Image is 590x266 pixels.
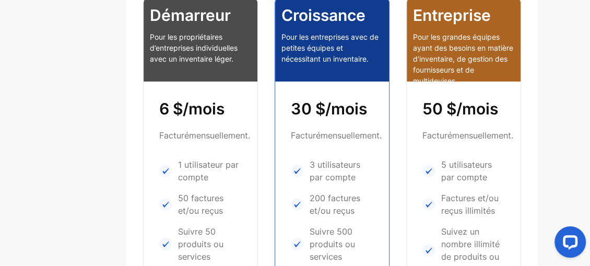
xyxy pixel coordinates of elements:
font: Facturé [291,130,321,141]
font: . [248,130,250,141]
font: 1 utilisateur par compte [178,159,239,182]
font: 50 $/mois [422,99,498,118]
font: mensuellement [452,130,511,141]
font: 30 $/mois [291,99,367,118]
font: Entreprise [413,6,491,25]
font: Croissance [281,6,365,25]
font: Démarreur [150,6,231,25]
font: 6 $/mois [159,99,225,118]
font: 50 factures et/ou reçus [178,193,223,216]
font: Suivre 50 produits ou services [178,226,223,262]
font: 3 utilisateurs par compte [310,159,360,182]
font: Facturé [422,130,452,141]
iframe: Widget de chat LiveChat [546,222,590,266]
font: . [380,130,382,141]
font: mensuellement [321,130,380,141]
font: 200 factures et/ou reçus [310,193,360,216]
font: Pour les propriétaires d’entreprises individuelles avec un inventaire léger. [150,32,238,63]
font: . [511,130,513,141]
font: mensuellement [189,130,248,141]
font: Pour les entreprises avec de petites équipes et nécessitant un inventaire. [281,32,379,63]
font: Suivre 500 produits ou services [310,226,355,262]
font: Factures et/ou reçus illimités [441,193,499,216]
font: Pour les grandes équipes ayant des besoins en matière d'inventaire, de gestion des fournisseurs e... [413,32,513,85]
font: 5 utilisateurs par compte [441,159,492,182]
font: Facturé [159,130,189,141]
